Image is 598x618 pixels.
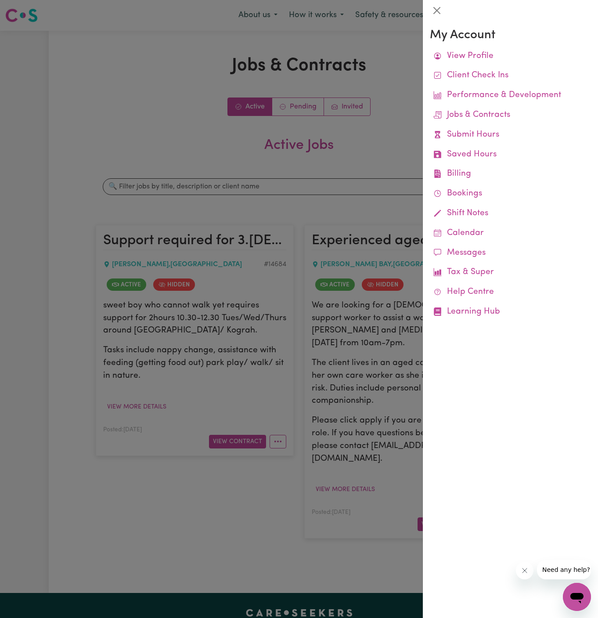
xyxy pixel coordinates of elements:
a: Performance & Development [430,86,591,105]
a: Shift Notes [430,204,591,224]
a: Tax & Super [430,263,591,282]
a: Messages [430,243,591,263]
iframe: Message from company [537,560,591,579]
h3: My Account [430,28,591,43]
a: Bookings [430,184,591,204]
a: Billing [430,164,591,184]
iframe: Close message [516,562,533,579]
a: Client Check Ins [430,66,591,86]
button: Close [430,4,444,18]
a: View Profile [430,47,591,66]
iframe: Button to launch messaging window [563,583,591,611]
a: Calendar [430,224,591,243]
a: Saved Hours [430,145,591,165]
a: Learning Hub [430,302,591,322]
a: Help Centre [430,282,591,302]
a: Submit Hours [430,125,591,145]
a: Jobs & Contracts [430,105,591,125]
